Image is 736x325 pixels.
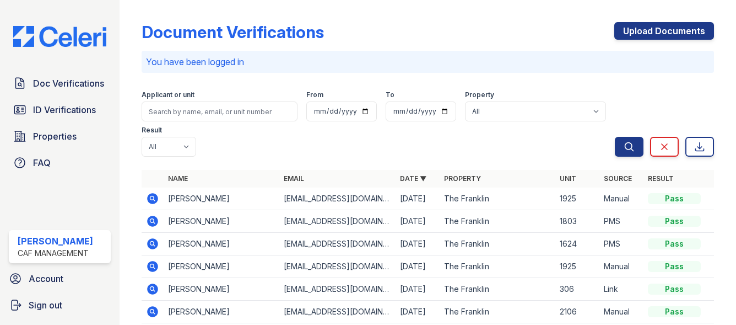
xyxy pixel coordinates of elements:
[555,278,599,301] td: 306
[648,174,674,183] a: Result
[33,156,51,169] span: FAQ
[599,278,643,301] td: Link
[4,294,115,316] a: Sign out
[555,233,599,255] td: 1624
[279,188,395,210] td: [EMAIL_ADDRESS][DOMAIN_NAME]
[9,152,111,174] a: FAQ
[146,55,710,68] p: You have been logged in
[555,210,599,233] td: 1803
[648,238,701,249] div: Pass
[396,255,440,278] td: [DATE]
[400,174,426,183] a: Date ▼
[9,99,111,121] a: ID Verifications
[29,272,63,285] span: Account
[396,210,440,233] td: [DATE]
[279,210,395,233] td: [EMAIL_ADDRESS][DOMAIN_NAME]
[306,90,323,99] label: From
[4,26,115,47] img: CE_Logo_Blue-a8612792a0a2168367f1c8372b55b34899dd931a85d93a1a3d3e32e68fde9ad4.png
[33,103,96,116] span: ID Verifications
[440,233,555,255] td: The Franklin
[648,306,701,317] div: Pass
[396,301,440,323] td: [DATE]
[279,255,395,278] td: [EMAIL_ADDRESS][DOMAIN_NAME]
[555,255,599,278] td: 1925
[465,90,494,99] label: Property
[599,188,643,210] td: Manual
[279,301,395,323] td: [EMAIL_ADDRESS][DOMAIN_NAME]
[648,193,701,204] div: Pass
[18,248,93,259] div: CAF Management
[142,90,194,99] label: Applicant or unit
[142,102,297,121] input: Search by name, email, or unit number
[164,278,279,301] td: [PERSON_NAME]
[164,210,279,233] td: [PERSON_NAME]
[29,299,62,312] span: Sign out
[4,268,115,290] a: Account
[444,174,481,183] a: Property
[599,233,643,255] td: PMS
[164,301,279,323] td: [PERSON_NAME]
[604,174,632,183] a: Source
[599,210,643,233] td: PMS
[9,72,111,94] a: Doc Verifications
[279,278,395,301] td: [EMAIL_ADDRESS][DOMAIN_NAME]
[33,77,104,90] span: Doc Verifications
[648,261,701,272] div: Pass
[440,278,555,301] td: The Franklin
[648,284,701,295] div: Pass
[440,301,555,323] td: The Franklin
[164,188,279,210] td: [PERSON_NAME]
[279,233,395,255] td: [EMAIL_ADDRESS][DOMAIN_NAME]
[555,188,599,210] td: 1925
[284,174,304,183] a: Email
[648,216,701,227] div: Pass
[440,210,555,233] td: The Franklin
[164,255,279,278] td: [PERSON_NAME]
[142,22,324,42] div: Document Verifications
[164,233,279,255] td: [PERSON_NAME]
[396,188,440,210] td: [DATE]
[168,174,188,183] a: Name
[9,125,111,147] a: Properties
[396,233,440,255] td: [DATE]
[614,22,714,40] a: Upload Documents
[440,188,555,210] td: The Franklin
[440,255,555,278] td: The Franklin
[18,235,93,248] div: [PERSON_NAME]
[555,301,599,323] td: 2106
[560,174,576,183] a: Unit
[33,130,77,143] span: Properties
[396,278,440,301] td: [DATE]
[599,255,643,278] td: Manual
[142,126,162,135] label: Result
[599,301,643,323] td: Manual
[386,90,394,99] label: To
